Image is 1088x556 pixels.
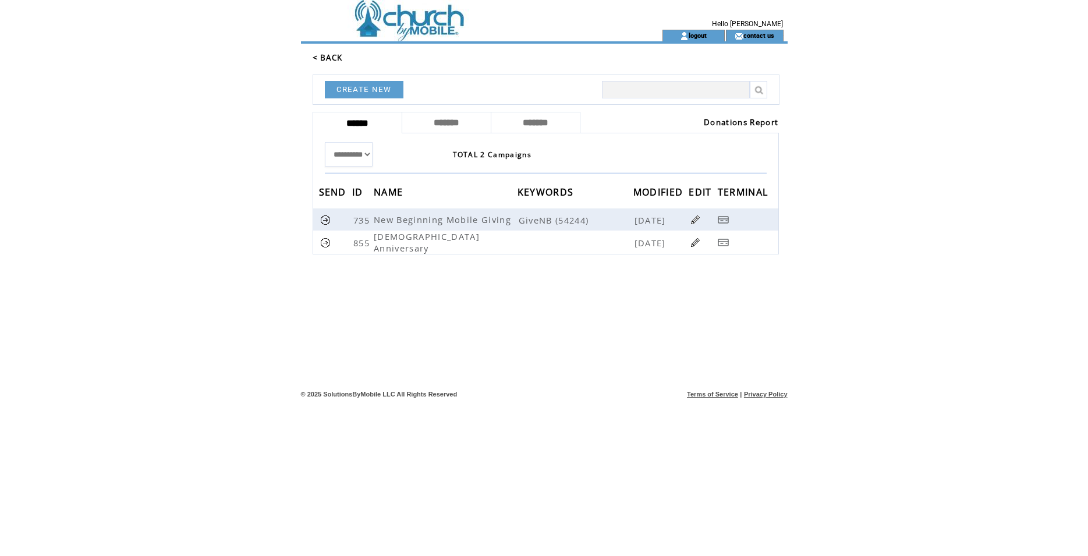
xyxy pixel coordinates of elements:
img: account_icon.gif [680,31,689,41]
a: CREATE NEW [325,81,403,98]
span: Hello [PERSON_NAME] [712,20,783,28]
a: MODIFIED [633,188,686,195]
a: contact us [743,31,774,39]
span: GiveNB (54244) [519,214,632,226]
span: SEND [319,183,349,204]
span: NAME [374,183,406,204]
a: ID [352,188,366,195]
span: ID [352,183,366,204]
span: 735 [353,214,373,226]
span: EDIT [689,183,714,204]
span: [DEMOGRAPHIC_DATA] Anniversary [374,231,480,254]
a: Donations Report [704,117,778,128]
a: KEYWORDS [518,188,577,195]
span: TERMINAL [718,183,771,204]
span: KEYWORDS [518,183,577,204]
a: NAME [374,188,406,195]
span: New Beginning Mobile Giving [374,214,514,225]
img: contact_us_icon.gif [735,31,743,41]
span: [DATE] [635,214,669,226]
span: [DATE] [635,237,669,249]
span: © 2025 SolutionsByMobile LLC All Rights Reserved [301,391,458,398]
span: TOTAL 2 Campaigns [453,150,532,160]
a: < BACK [313,52,343,63]
a: Privacy Policy [744,391,788,398]
span: 855 [353,237,373,249]
span: | [740,391,742,398]
a: logout [689,31,707,39]
a: Terms of Service [687,391,738,398]
span: MODIFIED [633,183,686,204]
